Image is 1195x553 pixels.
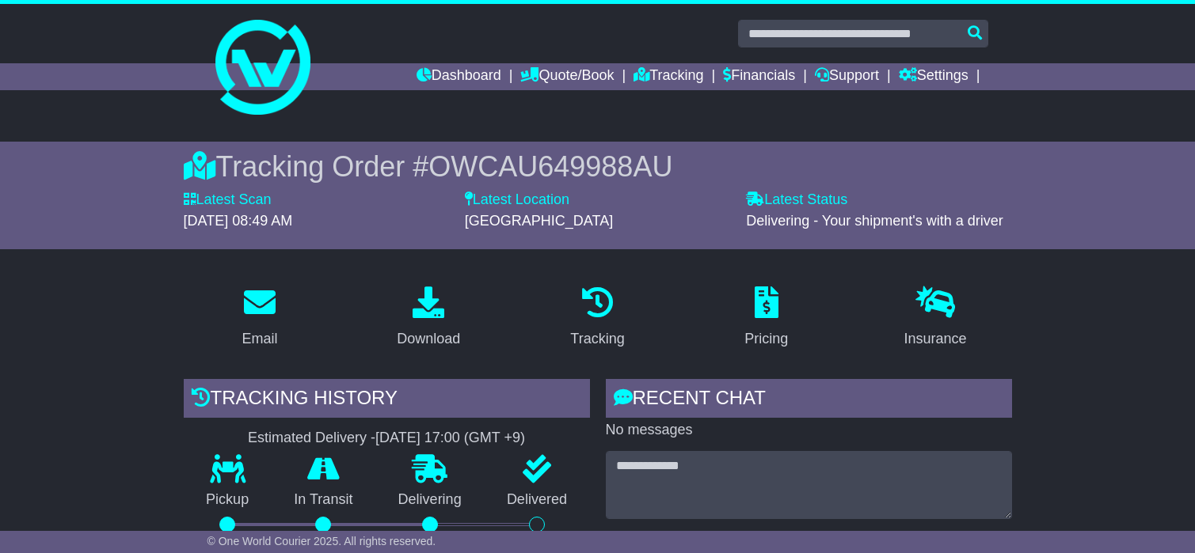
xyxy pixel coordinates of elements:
div: Pricing [744,328,788,350]
span: OWCAU649988AU [428,150,672,183]
a: Tracking [560,281,634,355]
a: Download [386,281,470,355]
div: Tracking Order # [184,150,1012,184]
span: [DATE] 08:49 AM [184,213,293,229]
a: Insurance [893,281,976,355]
a: Support [815,63,879,90]
a: Tracking [634,63,703,90]
p: Delivered [484,491,589,509]
label: Latest Scan [184,191,272,209]
div: Tracking [570,328,624,350]
div: Estimated Delivery - [184,430,590,447]
div: [DATE] 17:00 (GMT +9) [375,430,525,447]
a: Dashboard [417,63,501,90]
a: Email [232,281,288,355]
p: In Transit [272,491,375,509]
span: Delivering - Your shipment's with a driver [746,213,1003,229]
p: Pickup [184,491,272,509]
span: [GEOGRAPHIC_DATA] [465,213,613,229]
label: Latest Location [465,191,569,209]
div: Email [242,328,278,350]
p: Delivering [375,491,484,509]
div: RECENT CHAT [606,379,1012,422]
div: Tracking history [184,379,590,422]
a: Quote/Book [520,63,614,90]
div: Insurance [904,328,966,350]
a: Settings [899,63,969,90]
a: Financials [723,63,795,90]
p: No messages [606,422,1012,439]
div: Download [397,328,460,350]
span: © One World Courier 2025. All rights reserved. [207,535,436,547]
label: Latest Status [746,191,847,209]
a: Pricing [734,281,798,355]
